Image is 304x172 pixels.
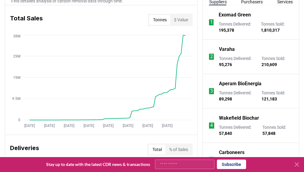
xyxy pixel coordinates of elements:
[219,124,256,136] p: Tonnes Delivered :
[103,123,114,128] tspan: [DATE]
[162,123,173,128] tspan: [DATE]
[219,80,261,87] a: Aperam BioEnergia
[84,123,94,128] tspan: [DATE]
[10,14,43,26] h3: Total Sales
[219,149,244,156] a: Carboneers
[142,123,153,128] tspan: [DATE]
[261,21,293,33] p: Tonnes Sold :
[13,75,20,79] tspan: 19M
[218,28,234,33] span: 195,378
[210,87,213,95] p: 3
[13,34,20,38] tspan: 38M
[210,156,213,163] p: 5
[44,123,55,128] tspan: [DATE]
[261,90,293,102] p: Tonnes Sold :
[262,131,275,136] span: 57,848
[219,55,255,68] p: Tonnes Delivered :
[219,97,232,101] span: 89,298
[149,15,170,25] button: Tonnes
[210,19,213,26] p: 1
[10,143,39,156] h3: Deliveries
[149,145,165,154] button: Total
[64,123,74,128] tspan: [DATE]
[219,46,234,53] a: Varaha
[210,122,213,129] p: 4
[261,97,277,101] span: 121,183
[24,123,35,128] tspan: [DATE]
[210,53,213,60] p: 2
[18,118,20,122] tspan: 0
[218,21,254,33] p: Tonnes Delivered :
[123,123,133,128] tspan: [DATE]
[170,15,191,25] button: $ Value
[219,62,232,67] span: 95,276
[219,114,259,122] a: Wakefield Biochar
[218,11,251,19] a: Exomad Green
[219,131,232,136] span: 57,840
[261,55,293,68] p: Tonnes Sold :
[165,145,191,154] button: % of Sales
[261,28,279,33] span: 1,810,317
[261,62,277,67] span: 210,609
[12,97,20,101] tspan: 9.5M
[262,124,293,136] p: Tonnes Sold :
[219,90,255,102] p: Tonnes Delivered :
[13,54,20,58] tspan: 29M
